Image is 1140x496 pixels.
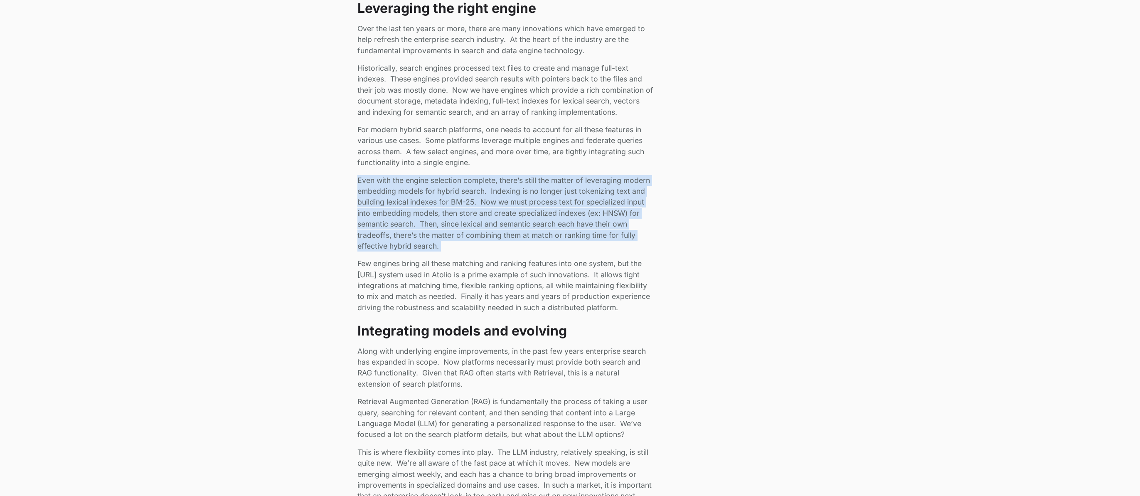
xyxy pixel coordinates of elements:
p: Even with the engine selection complete, there’s still the matter of leveraging modern embedding ... [357,175,654,252]
p: Over the last ten years or more, there are many innovations which have emerged to help refresh th... [357,23,654,56]
p: Few engines bring all these matching and ranking features into one system, but the [URL] system u... [357,258,654,313]
p: Historically, search engines processed text files to create and manage full-text indexes. These e... [357,63,654,118]
p: Along with underlying engine improvements, in the past few years enterprise search has expanded i... [357,346,654,390]
p: For modern hybrid search platforms, one needs to account for all these features in various use ca... [357,124,654,168]
p: Retrieval Augmented Generation (RAG) is fundamentally the process of taking a user query, searchi... [357,396,654,440]
iframe: Chat Widget [1098,456,1140,496]
strong: Integrating models and evolving [357,323,567,339]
